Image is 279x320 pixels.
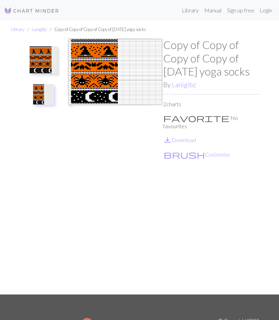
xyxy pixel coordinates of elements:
li: Copy of Copy of Copy of Copy of [DATE] yoga socks [47,26,146,33]
p: No favourites [163,114,259,130]
a: Manual [201,3,224,17]
i: Favourite [163,114,229,122]
span: save_alt [163,135,172,145]
button: CustomiseCustomise [163,150,230,159]
a: Library [11,27,24,32]
span: favorite [163,113,229,123]
a: DownloadDownload [163,137,196,143]
img: Halloween yoga socks [30,46,57,74]
img: Copy of Halloween yoga socks [33,84,54,105]
img: Copy of Halloween yoga socks [67,38,163,294]
h2: By [163,81,259,89]
p: 2 charts [163,100,259,108]
a: Lanigibz [32,27,47,32]
a: Sign up free [224,3,257,17]
i: Customise [164,150,205,159]
span: brush [164,150,205,159]
img: Logo [4,7,59,15]
h1: Copy of Copy of Copy of Copy of [DATE] yoga socks [163,38,259,78]
i: Download [163,136,172,144]
a: Lanigibz [172,81,196,89]
a: Library [179,3,201,17]
a: Login [257,3,275,17]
